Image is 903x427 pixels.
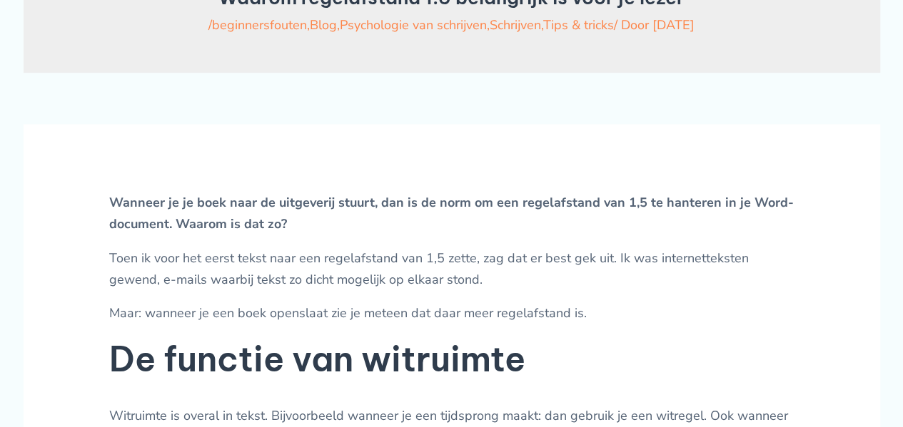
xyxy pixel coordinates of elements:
[76,16,827,34] div: / / Door
[212,16,614,34] span: , , , ,
[109,248,794,290] p: Toen ik voor het eerst tekst naar een regelafstand van 1,5 zette, zag dat er best gek uit. Ik was...
[310,16,337,34] a: Blog
[212,16,307,34] a: beginnersfouten
[543,16,614,34] a: Tips & tricks
[340,16,487,34] a: Psychologie van schrijven
[109,337,794,381] h2: De functie van witruimte
[490,16,541,34] a: Schrijven
[109,194,794,232] strong: Wanneer je je boek naar de uitgeverij stuurt, dan is de norm om een regelafstand van 1,5 te hante...
[109,303,794,324] p: Maar: wanneer je een boek openslaat zie je meteen dat daar meer regelafstand is.
[652,16,695,34] a: [DATE]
